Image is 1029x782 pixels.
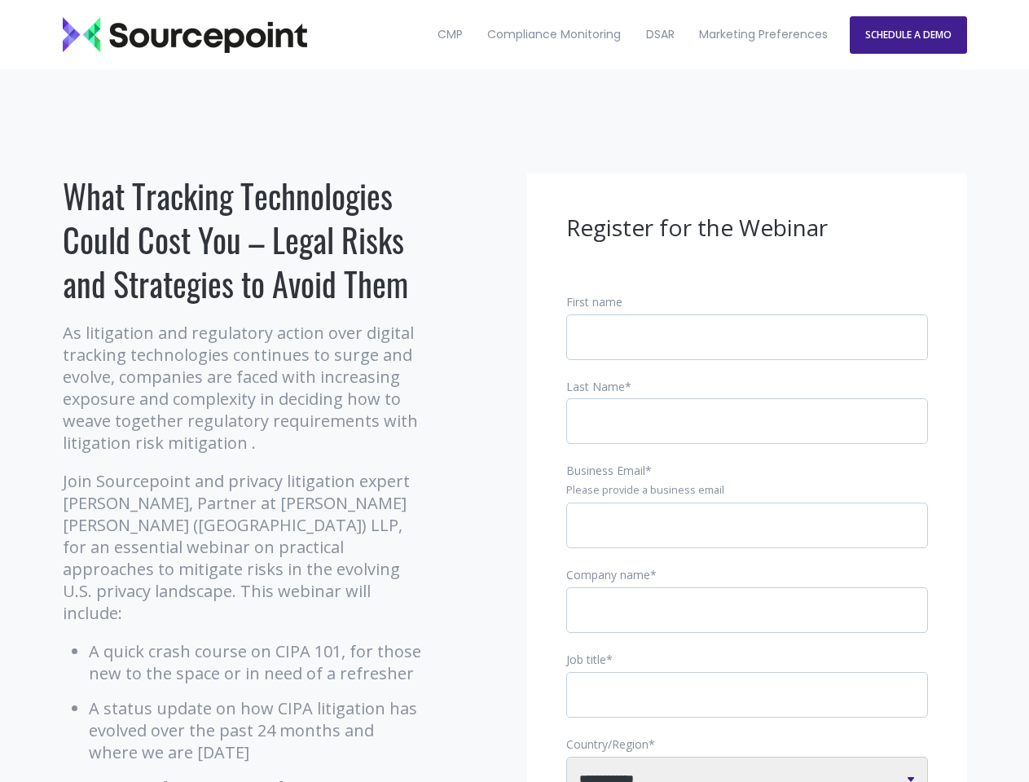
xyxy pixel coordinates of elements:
[566,213,928,244] h3: Register for the Webinar
[89,697,425,763] li: A status update on how CIPA litigation has evolved over the past 24 months and where we are [DATE]
[63,174,425,305] h1: What Tracking Technologies Could Cost You – Legal Risks and Strategies to Avoid Them
[850,16,967,54] a: SCHEDULE A DEMO
[566,379,625,394] span: Last Name
[63,322,425,454] p: As litigation and regulatory action over digital tracking technologies continues to surge and evo...
[566,483,928,498] legend: Please provide a business email
[63,17,307,53] img: Sourcepoint_logo_black_transparent (2)-2
[566,652,606,667] span: Job title
[566,567,650,582] span: Company name
[566,294,622,310] span: First name
[566,736,649,752] span: Country/Region
[566,463,645,478] span: Business Email
[89,640,425,684] li: A quick crash course on CIPA 101, for those new to the space or in need of a refresher
[63,470,425,624] p: Join Sourcepoint and privacy litigation expert [PERSON_NAME], Partner at [PERSON_NAME] [PERSON_NA...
